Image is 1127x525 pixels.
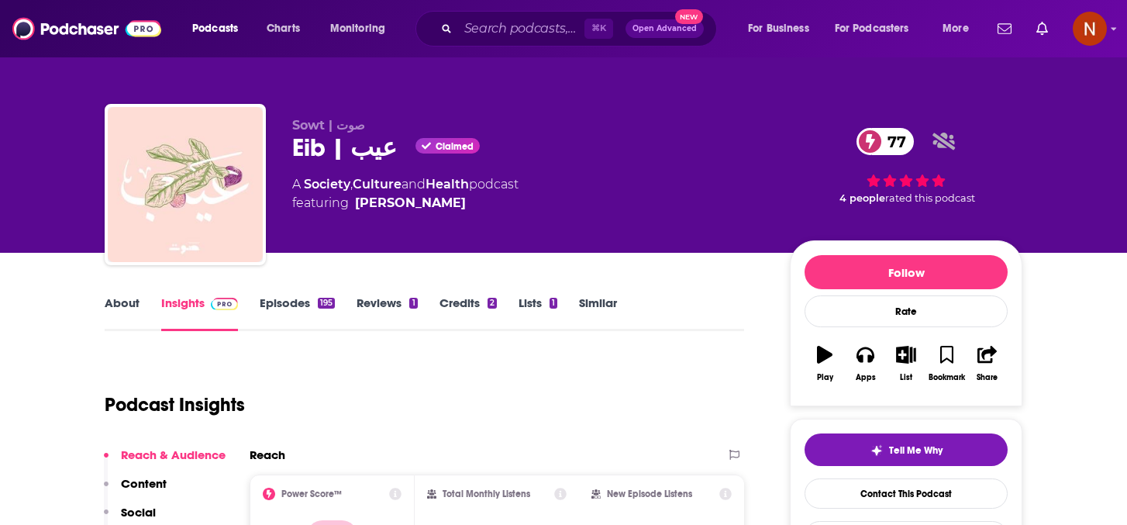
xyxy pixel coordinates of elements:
p: Social [121,505,156,520]
button: Reach & Audience [104,447,226,476]
span: Claimed [436,143,474,150]
img: Podchaser Pro [211,298,238,310]
button: open menu [319,16,405,41]
a: Charts [257,16,309,41]
span: Open Advanced [632,25,697,33]
button: open menu [825,16,932,41]
span: and [402,177,426,192]
span: For Podcasters [835,18,909,40]
button: Bookmark [926,336,967,392]
div: Apps [856,373,876,382]
a: Culture [353,177,402,192]
button: open menu [181,16,258,41]
a: 77 [856,128,914,155]
h2: Total Monthly Listens [443,489,530,499]
button: List [886,336,926,392]
button: Content [104,476,167,505]
input: Search podcasts, credits, & more... [458,16,584,41]
a: Health [426,177,469,192]
span: Sowt | صوت [292,118,365,133]
button: Share [967,336,1008,392]
span: More [943,18,969,40]
a: About [105,295,140,331]
div: 195 [318,298,335,309]
span: ⌘ K [584,19,613,39]
button: tell me why sparkleTell Me Why [805,433,1008,466]
button: open menu [737,16,829,41]
a: Credits2 [439,295,497,331]
span: Logged in as AdelNBM [1073,12,1107,46]
button: Show profile menu [1073,12,1107,46]
img: User Profile [1073,12,1107,46]
div: List [900,373,912,382]
span: 4 people [839,192,885,204]
span: Monitoring [330,18,385,40]
a: Similar [579,295,617,331]
a: Reviews1 [357,295,417,331]
p: Reach & Audience [121,447,226,462]
span: , [350,177,353,192]
a: Show notifications dropdown [1030,16,1054,42]
a: Lists1 [519,295,557,331]
span: Charts [267,18,300,40]
button: Apps [845,336,885,392]
span: New [675,9,703,24]
div: [PERSON_NAME] [355,194,466,212]
span: Podcasts [192,18,238,40]
h1: Podcast Insights [105,393,245,416]
button: Follow [805,255,1008,289]
img: tell me why sparkle [870,444,883,457]
img: Podchaser - Follow, Share and Rate Podcasts [12,14,161,43]
div: 2 [488,298,497,309]
div: 77 4 peoplerated this podcast [790,118,1022,214]
img: Eib | عيب [108,107,263,262]
h2: New Episode Listens [607,489,692,499]
h2: Reach [250,447,285,462]
div: Search podcasts, credits, & more... [430,11,732,47]
h2: Power Score™ [281,489,342,499]
span: 77 [872,128,914,155]
span: featuring [292,194,519,212]
a: Society [304,177,350,192]
div: Share [977,373,998,382]
span: rated this podcast [885,192,975,204]
div: A podcast [292,175,519,212]
span: Tell Me Why [889,444,943,457]
a: Show notifications dropdown [991,16,1018,42]
button: Play [805,336,845,392]
p: Content [121,476,167,491]
div: Bookmark [929,373,965,382]
button: open menu [932,16,988,41]
div: 1 [409,298,417,309]
div: Rate [805,295,1008,327]
span: For Business [748,18,809,40]
div: 1 [550,298,557,309]
a: InsightsPodchaser Pro [161,295,238,331]
a: Episodes195 [260,295,335,331]
button: Open AdvancedNew [626,19,704,38]
a: Contact This Podcast [805,478,1008,509]
div: Play [817,373,833,382]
